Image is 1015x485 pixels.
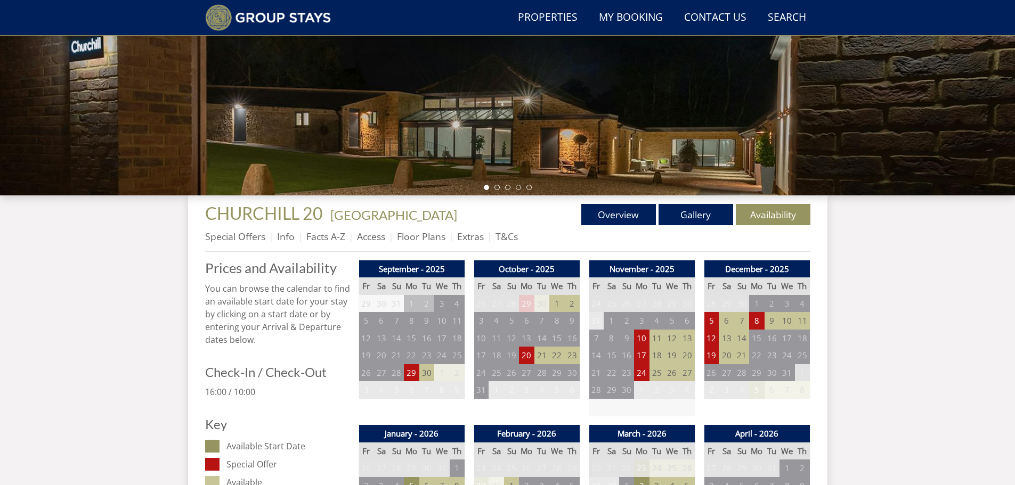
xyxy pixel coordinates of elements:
[589,277,604,295] th: Fr
[519,295,534,313] td: 29
[519,459,534,477] td: 26
[474,260,580,278] th: October - 2025
[795,381,810,399] td: 8
[680,330,695,347] td: 13
[589,295,604,313] td: 24
[504,330,519,347] td: 12
[795,347,810,364] td: 25
[680,6,751,30] a: Contact Us
[649,347,664,364] td: 18
[373,330,388,347] td: 13
[659,204,733,225] a: Gallery
[779,442,794,460] th: We
[519,347,534,364] td: 20
[496,230,518,243] a: T&Cs
[549,442,564,460] th: We
[749,442,764,460] th: Mo
[719,364,734,382] td: 27
[404,277,419,295] th: Mo
[779,347,794,364] td: 24
[680,442,695,460] th: Th
[434,312,449,330] td: 10
[549,459,564,477] td: 28
[549,347,564,364] td: 22
[419,347,434,364] td: 23
[649,295,664,313] td: 28
[489,381,504,399] td: 1
[704,347,719,364] td: 19
[604,459,619,477] td: 21
[474,364,489,382] td: 24
[504,295,519,313] td: 28
[205,260,350,275] a: Prices and Availability
[734,381,749,399] td: 4
[419,330,434,347] td: 16
[704,295,719,313] td: 28
[619,312,634,330] td: 2
[565,459,580,477] td: 29
[389,312,404,330] td: 7
[205,203,326,224] a: CHURCHILL 20
[634,381,649,399] td: 1
[589,381,604,399] td: 28
[549,364,564,382] td: 29
[357,230,385,243] a: Access
[719,330,734,347] td: 13
[404,312,419,330] td: 8
[719,459,734,477] td: 28
[704,312,719,330] td: 5
[534,347,549,364] td: 21
[764,6,810,30] a: Search
[474,459,489,477] td: 23
[634,364,649,382] td: 24
[373,459,388,477] td: 27
[649,330,664,347] td: 11
[734,442,749,460] th: Su
[450,330,465,347] td: 18
[664,277,679,295] th: We
[795,330,810,347] td: 18
[704,425,810,442] th: April - 2026
[704,459,719,477] td: 27
[604,312,619,330] td: 1
[359,312,373,330] td: 5
[389,442,404,460] th: Su
[489,295,504,313] td: 27
[604,442,619,460] th: Sa
[404,330,419,347] td: 15
[795,295,810,313] td: 4
[534,312,549,330] td: 7
[277,230,295,243] a: Info
[634,442,649,460] th: Mo
[549,295,564,313] td: 1
[450,312,465,330] td: 11
[736,204,810,225] a: Availability
[474,277,489,295] th: Fr
[749,381,764,399] td: 5
[474,347,489,364] td: 17
[434,277,449,295] th: We
[795,277,810,295] th: Th
[749,347,764,364] td: 22
[434,459,449,477] td: 31
[534,277,549,295] th: Tu
[419,459,434,477] td: 30
[359,295,373,313] td: 29
[734,459,749,477] td: 29
[489,442,504,460] th: Sa
[205,282,350,346] p: You can browse the calendar to find an available start date for your stay by clicking on a start ...
[205,417,350,431] h3: Key
[389,459,404,477] td: 28
[457,230,484,243] a: Extras
[306,230,345,243] a: Facts A-Z
[649,312,664,330] td: 4
[474,330,489,347] td: 10
[634,312,649,330] td: 3
[619,364,634,382] td: 23
[504,364,519,382] td: 26
[404,364,419,382] td: 29
[373,381,388,399] td: 4
[549,330,564,347] td: 15
[719,347,734,364] td: 20
[765,364,779,382] td: 30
